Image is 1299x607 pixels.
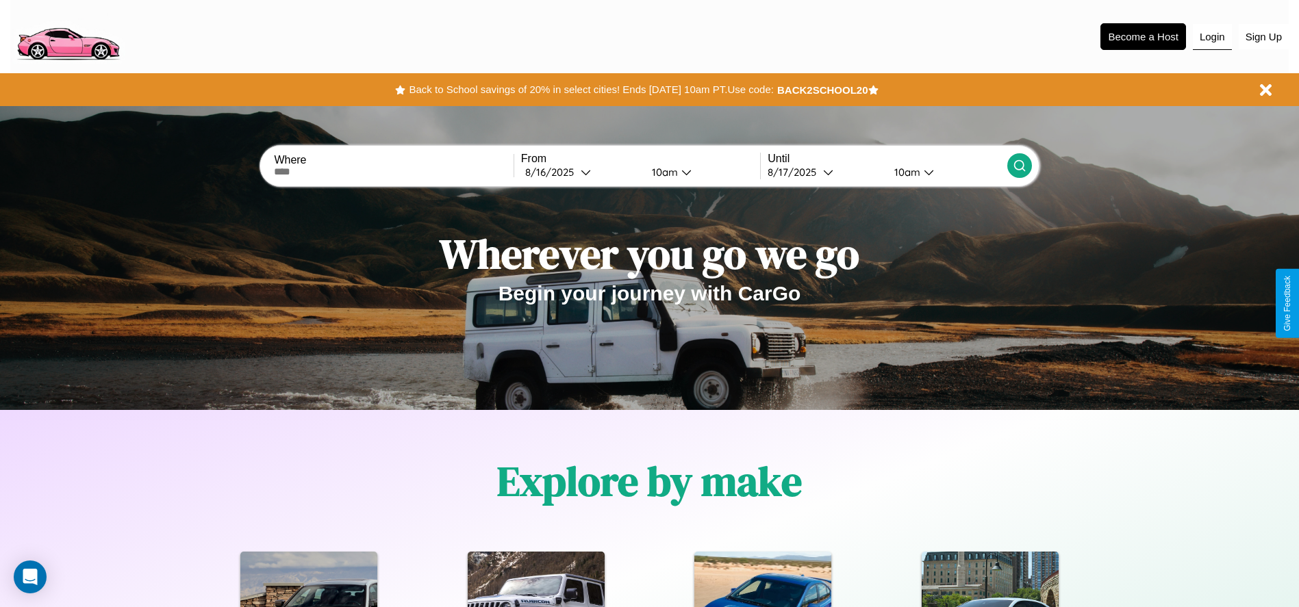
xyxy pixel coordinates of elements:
button: 10am [883,165,1007,179]
div: 10am [887,166,924,179]
button: Become a Host [1100,23,1186,50]
div: Give Feedback [1283,276,1292,331]
h1: Explore by make [497,453,802,509]
button: Back to School savings of 20% in select cities! Ends [DATE] 10am PT.Use code: [405,80,777,99]
div: 10am [645,166,681,179]
div: 8 / 17 / 2025 [768,166,823,179]
button: Sign Up [1239,24,1289,49]
label: Until [768,153,1007,165]
div: 8 / 16 / 2025 [525,166,581,179]
button: 10am [641,165,761,179]
img: logo [10,7,125,64]
b: BACK2SCHOOL20 [777,84,868,96]
button: 8/16/2025 [521,165,641,179]
label: Where [274,154,513,166]
div: Open Intercom Messenger [14,560,47,593]
label: From [521,153,760,165]
button: Login [1193,24,1232,50]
